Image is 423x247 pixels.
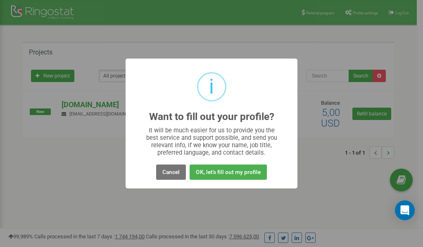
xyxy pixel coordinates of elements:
[156,165,186,180] button: Cancel
[142,127,281,156] div: It will be much easier for us to provide you the best service and support possible, and send you ...
[209,73,214,100] div: i
[149,111,274,122] h2: Want to fill out your profile?
[190,165,267,180] button: OK, let's fill out my profile
[395,200,415,220] div: Open Intercom Messenger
